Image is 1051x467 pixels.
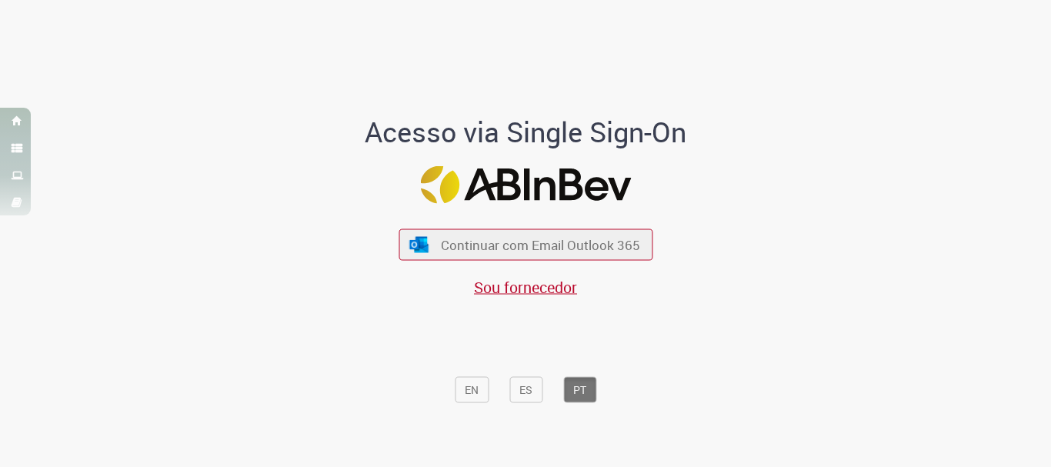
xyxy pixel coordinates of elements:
button: ícone Azure/Microsoft 360 Continuar com Email Outlook 365 [399,229,652,261]
button: PT [563,377,596,403]
button: EN [455,377,489,403]
h1: Acesso via Single Sign-On [312,117,739,148]
img: Logo ABInBev [420,166,631,204]
span: Continuar com Email Outlook 365 [441,236,640,254]
button: ES [509,377,542,403]
a: Sou fornecedor [474,277,577,298]
img: ícone Azure/Microsoft 360 [409,236,430,252]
